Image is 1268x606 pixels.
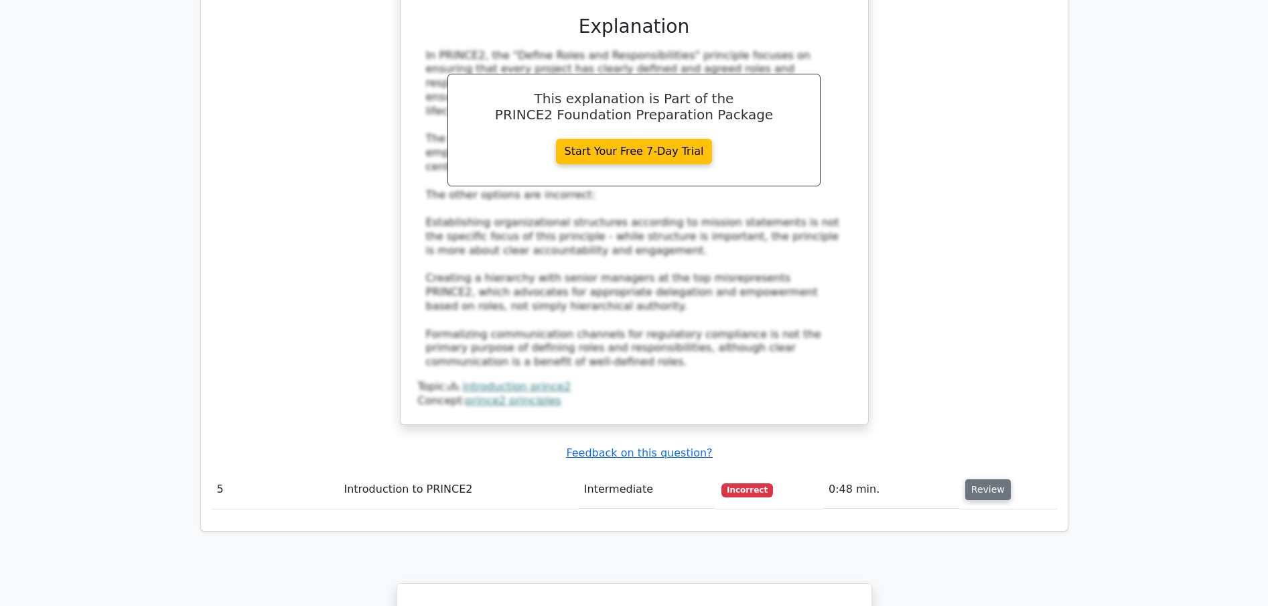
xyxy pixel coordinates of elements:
[466,394,561,407] a: prince2 principles
[721,483,773,497] span: Incorrect
[965,479,1011,500] button: Review
[823,471,960,509] td: 0:48 min.
[566,446,712,459] a: Feedback on this question?
[418,380,851,394] div: Topic:
[418,394,851,408] div: Concept:
[426,15,843,38] h3: Explanation
[212,471,339,509] td: 5
[462,380,571,393] a: introduction prince2
[556,139,713,164] a: Start Your Free 7-Day Trial
[338,471,578,509] td: Introduction to PRINCE2
[426,49,843,369] div: In PRINCE2, the "Define Roles and Responsibilities" principle focuses on ensuring that every proj...
[579,471,716,509] td: Intermediate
